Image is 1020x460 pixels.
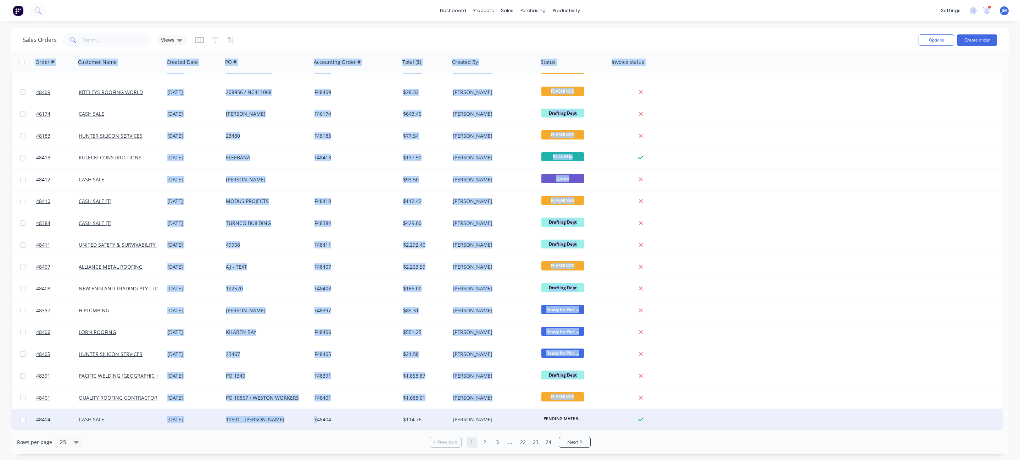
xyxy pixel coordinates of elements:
div: $93.50 [403,176,445,183]
span: Views [161,36,174,44]
div: F48397 [314,307,393,314]
a: dashboard [436,5,470,16]
div: products [470,5,497,16]
a: 48384 [36,213,79,234]
div: Created Date [167,59,198,66]
div: Accounting Order # [314,59,361,66]
a: Page 22 [518,437,528,448]
div: $77.54 [403,132,445,139]
a: HUNTER SILICON SERVICES [79,132,143,139]
div: $165.00 [403,285,445,292]
a: PACIFIC WELDING [GEOGRAPHIC_DATA] [79,372,171,379]
div: [DATE] [167,220,220,227]
span: 48404 [36,416,50,423]
span: 48408 [36,285,50,292]
a: NEW ENGLAND TRADING PTY LTD [79,285,158,292]
span: Ready for Pick ... [541,327,584,336]
div: [PERSON_NAME] [453,394,531,401]
a: CASH SALE [79,176,104,183]
div: [DATE] [167,132,220,139]
div: Customer Name [78,59,117,66]
div: sales [497,5,517,16]
span: 48401 [36,394,50,401]
a: 48408 [36,278,79,299]
div: $28.32 [403,89,445,96]
a: Page 24 [543,437,554,448]
div: [PERSON_NAME] [453,372,531,379]
a: 46174 [36,103,79,125]
a: 48411 [36,234,79,256]
div: ELEEBANA [226,154,305,161]
div: AJ - TEXT [226,263,305,270]
a: CASH SALE [79,416,104,423]
div: [PERSON_NAME] [453,416,531,423]
span: FLASHINGS [541,261,584,270]
a: KULECKI CONSTRUCTIONS [79,154,141,161]
span: 48407 [36,263,50,270]
div: F48407 [314,263,393,270]
span: 48413 [36,154,50,161]
div: F46174 [314,110,393,117]
a: 48401 [36,387,79,409]
span: Next [567,439,578,446]
a: CASH SALE (T) [79,220,111,226]
span: 48405 [36,351,50,358]
span: 48409 [36,89,50,96]
span: Ready for Pick ... [541,305,584,314]
a: CASH SALE [79,110,104,117]
div: $114.76 [403,416,445,423]
div: [PERSON_NAME] [453,329,531,336]
a: UNITED SAFETY & SURVIVABILITY CORPORATION [79,241,193,248]
a: 48412 [36,169,79,190]
a: Jump forward [505,437,515,448]
div: $643.40 [403,110,445,117]
div: $112.42 [403,198,445,205]
div: [PERSON_NAME] [453,89,531,96]
span: Picked Up [541,152,584,161]
a: QUALITY ROOFING CONTRACTORS [79,394,160,401]
div: [PERSON_NAME] [226,110,305,117]
div: PO 10867 / WESTON WORKERS [226,394,305,401]
a: 48406 [36,322,79,343]
div: F48183 [314,132,393,139]
div: [DATE] [167,89,220,96]
div: Status [541,59,556,66]
div: [PERSON_NAME] [453,241,531,248]
div: [PERSON_NAME] [453,307,531,314]
span: 46174 [36,110,50,117]
a: Page 1 is your current page [467,437,477,448]
input: Search... [82,33,151,47]
a: 48413 [36,147,79,168]
div: [DATE] [167,110,220,117]
div: [PERSON_NAME] [453,220,531,227]
div: productivity [549,5,584,16]
button: Create order [957,34,997,46]
div: $1,858.87 [403,372,445,379]
div: F48411 [314,241,393,248]
div: $429.00 [403,220,445,227]
div: F48413 [314,154,393,161]
div: 208956 / NC411068 [226,89,305,96]
span: Drafting Dept [541,240,584,248]
div: [PERSON_NAME] [453,176,531,183]
span: JM [1002,7,1007,14]
span: 48384 [36,220,50,227]
ul: Pagination [427,437,593,448]
div: 11501 - [PERSON_NAME] [226,416,305,423]
div: F48408 [314,285,393,292]
h1: Sales Orders [23,37,57,43]
div: F48391 [314,372,393,379]
div: $2,263.59 [403,263,445,270]
a: KITELEYS ROOFING WORLD [79,89,143,95]
span: Drafting Dept [541,283,584,292]
div: [DATE] [167,241,220,248]
div: [PERSON_NAME] [453,263,531,270]
div: F48410 [314,198,393,205]
div: [PERSON_NAME] [226,176,305,183]
div: F48401 [314,394,393,401]
span: Rows per page [17,439,52,446]
div: F48384 [314,220,393,227]
div: $551.25 [403,329,445,336]
div: $21.58 [403,351,445,358]
div: $85.31 [403,307,445,314]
